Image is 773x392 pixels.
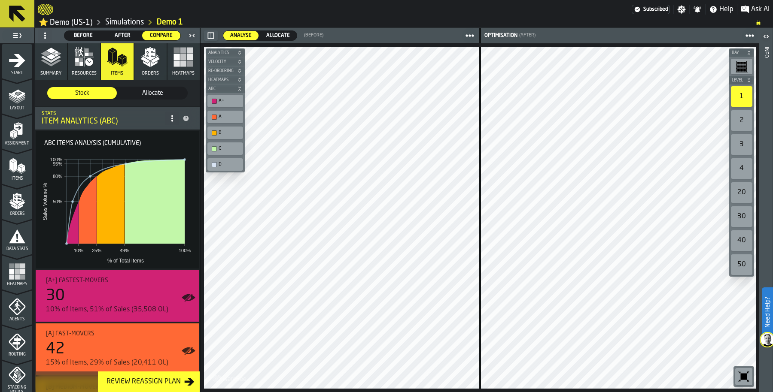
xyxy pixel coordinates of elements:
[46,341,65,358] div: 42
[759,28,773,392] header: Info
[206,75,245,84] button: button-
[729,205,754,229] div: button-toolbar-undefined
[263,32,293,39] span: Allocate
[2,211,32,216] span: Orders
[42,111,165,117] div: Stats
[206,57,245,66] button: button-
[142,30,181,41] label: button-switch-multi-Compare
[731,230,752,251] div: 40
[2,115,32,149] li: menu Assignment
[2,106,32,111] span: Layout
[2,185,32,219] li: menu Orders
[42,117,165,126] div: Item Analytics (ABC)
[157,18,183,27] a: link-to-/wh/i/103622fe-4b04-4da1-b95f-2619b9c959cc/simulations/3dda85b6-1544-4f01-98fd-f9644980bb95
[39,18,92,27] a: link-to-/wh/i/103622fe-4b04-4da1-b95f-2619b9c959cc
[674,5,689,14] label: button-toggle-Settings
[259,30,297,41] label: button-switch-multi-Allocate
[632,5,670,14] a: link-to-/wh/i/103622fe-4b04-4da1-b95f-2619b9c959cc/settings/billing
[731,254,752,275] div: 50
[227,32,255,39] span: Analyse
[729,181,754,205] div: button-toolbar-undefined
[729,109,754,133] div: button-toolbar-undefined
[2,141,32,146] span: Assignment
[2,220,32,254] li: menu Data Stats
[719,4,733,15] span: Help
[38,17,770,27] nav: Breadcrumb
[107,32,138,39] span: After
[46,287,65,305] div: 30
[74,248,83,253] text: 10%
[2,290,32,325] li: menu Agents
[206,48,245,57] button: button-
[259,31,297,40] div: thumb
[111,71,123,76] span: Items
[632,5,670,14] div: Menu Subscription
[46,330,192,337] div: Title
[206,93,245,109] div: button-toolbar-undefined
[98,371,200,392] button: button-Review Reassign Plan
[46,358,192,368] div: 15% of Items, 29% of Sales (20,411 OL)
[118,87,187,99] div: thumb
[53,199,62,204] text: 50%
[209,144,241,153] div: C
[219,146,240,151] div: C
[172,71,195,76] span: Heatmaps
[37,140,141,146] label: Title
[729,253,754,277] div: button-toolbar-undefined
[47,87,117,100] label: button-switch-multi-Stock
[36,270,199,322] div: stat-[A+] Fastest-movers
[729,48,754,57] button: button-
[40,71,61,76] span: Summary
[92,248,101,253] text: 25%
[207,69,235,73] span: Re-Ordering
[219,98,240,104] div: A+
[729,84,754,109] div: button-toolbar-undefined
[2,79,32,114] li: menu Layout
[760,30,772,45] label: button-toggle-Open
[751,4,770,15] span: Ask AI
[117,87,188,100] label: button-switch-multi-Allocate
[36,323,199,375] div: stat-[A] Fast-movers
[763,45,769,390] div: Info
[64,30,103,41] label: button-switch-multi-Before
[763,288,772,336] label: Need Help?
[219,114,240,120] div: A
[207,60,235,64] span: Velocity
[206,370,254,387] a: logo-header
[64,31,103,40] div: thumb
[643,6,668,12] span: Subscribed
[46,277,108,284] span: [A+] Fastest-movers
[219,130,240,136] div: B
[2,71,32,75] span: Start
[730,78,745,83] span: Level
[121,89,184,97] span: Allocate
[223,31,259,40] div: thumb
[731,86,752,107] div: 1
[142,31,180,40] div: thumb
[146,32,177,39] span: Compare
[207,78,235,82] span: Heatmaps
[46,330,94,337] span: [A] Fast-movers
[2,247,32,251] span: Data Stats
[729,229,754,253] div: button-toolbar-undefined
[53,161,62,166] text: 95%
[2,176,32,181] span: Items
[186,30,198,41] label: button-toggle-Close me
[729,76,754,84] button: button-
[206,109,245,125] div: button-toolbar-undefined
[706,4,737,15] label: button-toggle-Help
[690,5,705,14] label: button-toggle-Notifications
[207,87,235,91] span: ABC
[142,71,159,76] span: Orders
[206,66,245,75] button: button-
[120,248,129,253] text: 49%
[209,160,241,169] div: D
[182,323,195,375] label: button-toggle-Show on Map
[2,326,32,360] li: menu Routing
[733,366,754,387] div: button-toolbar-undefined
[2,317,32,322] span: Agents
[42,183,48,220] text: Sales Volume %
[46,305,192,315] div: 10% of Items, 51% of Sales (35,508 OL)
[53,174,62,179] text: 80%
